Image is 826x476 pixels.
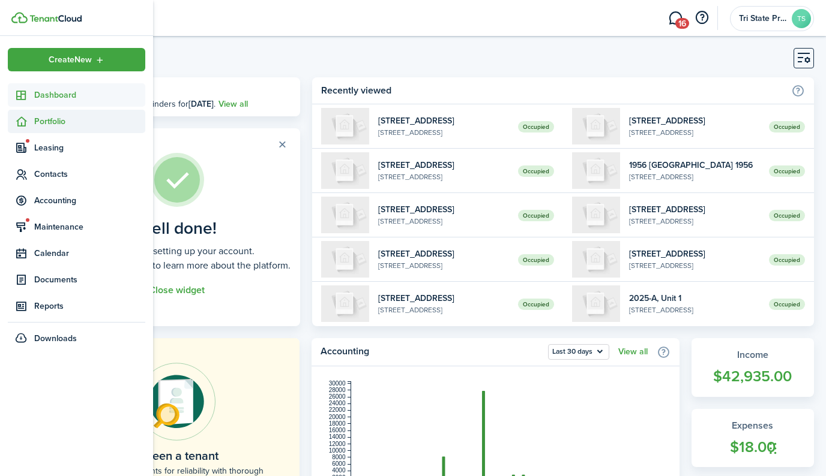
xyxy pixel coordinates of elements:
[378,248,509,260] widget-list-item-title: [STREET_ADDRESS]
[378,203,509,216] widget-list-item-title: [STREET_ADDRESS]
[219,98,248,110] a: View all
[332,460,346,467] tspan: 6000
[629,216,760,227] widget-list-item-description: [STREET_ADDRESS]
[8,48,145,71] button: Open menu
[328,400,345,406] tspan: 24000
[794,48,814,68] button: Customise
[704,348,802,362] widget-stats-title: Income
[769,210,805,221] span: Occupied
[34,89,145,101] span: Dashboard
[328,414,345,420] tspan: 20000
[378,171,509,182] widget-list-item-description: [STREET_ADDRESS]
[188,98,214,110] b: [DATE]
[328,447,345,454] tspan: 10000
[692,409,814,468] a: Expenses$18.00
[34,168,145,180] span: Contacts
[792,9,811,28] avatar-text: TS
[664,3,687,34] a: Messaging
[692,8,712,28] button: Open resource center
[321,152,369,189] img: B
[49,56,92,64] span: Create New
[629,305,760,315] widget-list-item-description: [STREET_ADDRESS]
[629,127,760,138] widget-list-item-description: [STREET_ADDRESS]
[675,18,689,29] span: 16
[518,165,554,177] span: Occupied
[572,241,620,278] img: 2103
[378,115,509,127] widget-list-item-title: [STREET_ADDRESS]
[135,447,219,465] home-placeholder-title: Screen a tenant
[34,221,145,233] span: Maintenance
[766,418,826,476] iframe: Chat Widget
[11,12,28,23] img: TenantCloud
[321,285,369,322] img: 3
[572,285,620,322] img: 1
[34,115,145,128] span: Portfolio
[34,194,145,207] span: Accounting
[137,219,217,238] well-done-title: Well done!
[572,152,620,189] img: 1956
[629,171,760,182] widget-list-item-description: [STREET_ADDRESS]
[704,418,802,433] widget-stats-title: Expenses
[378,260,509,271] widget-list-item-description: [STREET_ADDRESS]
[548,344,609,360] button: Open menu
[34,273,145,286] span: Documents
[378,127,509,138] widget-list-item-description: [STREET_ADDRESS]
[321,197,369,233] img: B
[518,121,554,132] span: Occupied
[34,247,145,260] span: Calendar
[321,83,785,98] home-widget-title: Recently viewed
[629,115,760,127] widget-list-item-title: [STREET_ADDRESS]
[321,108,369,144] img: B
[328,433,345,440] tspan: 14000
[321,344,542,360] home-widget-title: Accounting
[572,108,620,144] img: 1
[328,420,345,427] tspan: 18000
[739,14,787,23] span: Tri State Properties
[518,299,554,310] span: Occupied
[692,338,814,397] a: Income$42,935.00
[518,210,554,221] span: Occupied
[328,406,345,413] tspan: 22000
[149,285,205,296] button: Close widget
[332,467,346,474] tspan: 4000
[378,292,509,305] widget-list-item-title: [STREET_ADDRESS]
[629,248,760,260] widget-list-item-title: [STREET_ADDRESS]
[769,121,805,132] span: Occupied
[328,387,345,393] tspan: 28000
[274,136,291,153] button: Close
[629,292,760,305] widget-list-item-title: 2025-A, Unit 1
[704,365,802,388] widget-stats-count: $42,935.00
[137,363,216,441] img: Online payments
[548,344,609,360] button: Last 30 days
[34,300,145,312] span: Reports
[328,427,345,433] tspan: 16000
[64,244,291,273] well-done-description: Congrats on setting up your account. Check out resources to learn more about the platform.
[378,216,509,227] widget-list-item-description: [STREET_ADDRESS]
[328,380,345,387] tspan: 30000
[378,159,509,171] widget-list-item-title: [STREET_ADDRESS]
[8,294,145,318] a: Reports
[378,305,509,315] widget-list-item-description: [STREET_ADDRESS]
[629,159,760,171] widget-list-item-title: 1956 [GEOGRAPHIC_DATA] 1956
[769,299,805,310] span: Occupied
[572,197,620,233] img: 2048
[629,260,760,271] widget-list-item-description: [STREET_ADDRESS]
[328,441,345,447] tspan: 12000
[769,165,805,177] span: Occupied
[34,141,145,154] span: Leasing
[29,15,82,22] img: TenantCloud
[704,436,802,459] widget-stats-count: $18.00
[770,430,777,466] div: Drag
[332,454,346,460] tspan: 8000
[769,254,805,266] span: Occupied
[87,83,291,98] h3: [DATE], [DATE]
[34,332,77,345] span: Downloads
[618,347,648,357] a: View all
[321,241,369,278] img: 20
[629,203,760,216] widget-list-item-title: [STREET_ADDRESS]
[328,393,345,400] tspan: 26000
[8,83,145,107] a: Dashboard
[518,254,554,266] span: Occupied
